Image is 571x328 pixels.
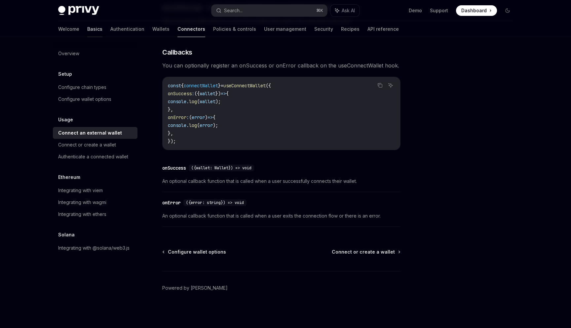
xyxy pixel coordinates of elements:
span: ); [213,122,218,128]
span: Dashboard [461,7,487,14]
span: ({ [266,83,271,89]
button: Copy the contents from the code block [376,81,384,90]
a: Dashboard [456,5,497,16]
span: . [186,122,189,128]
a: Security [314,21,333,37]
h5: Ethereum [58,173,80,181]
img: dark logo [58,6,99,15]
a: Recipes [341,21,360,37]
span: useConnectWallet [223,83,266,89]
span: ( [197,99,200,104]
a: Policies & controls [213,21,256,37]
span: const [168,83,181,89]
span: }, [168,106,173,112]
a: Powered by [PERSON_NAME] [162,285,228,291]
a: Integrating with ethers [53,208,137,220]
a: Wallets [152,21,170,37]
a: Integrating with @solana/web3.js [53,242,137,254]
h5: Usage [58,116,73,124]
div: Connect an external wallet [58,129,122,137]
a: Integrating with viem [53,184,137,196]
span: Configure wallet options [168,249,226,255]
a: Welcome [58,21,79,37]
span: ({ [194,91,200,97]
div: Overview [58,50,79,58]
a: Authenticate a connected wallet [53,151,137,163]
span: } [218,83,221,89]
a: Configure wallet options [163,249,226,255]
span: ( [197,122,200,128]
span: Callbacks [162,48,192,57]
span: }, [168,130,173,136]
a: Connect an external wallet [53,127,137,139]
span: wallet [200,99,215,104]
div: Integrating with wagmi [58,198,106,206]
div: Integrating with ethers [58,210,106,218]
span: log [189,122,197,128]
h5: Setup [58,70,72,78]
span: : [192,91,194,97]
span: { [181,83,184,89]
span: wallet [200,91,215,97]
span: console [168,122,186,128]
span: ( [189,114,192,120]
div: Connect or create a wallet [58,141,116,149]
span: = [221,83,223,89]
div: onError [162,199,181,206]
a: Configure chain types [53,81,137,93]
span: ({wallet: Wallet}) => void [191,165,251,171]
a: Overview [53,48,137,60]
span: onSuccess [168,91,192,97]
a: Support [430,7,448,14]
div: Configure wallet options [58,95,111,103]
span: You can optionally register an onSuccess or onError callback on the useConnectWallet hook. [162,61,400,70]
a: User management [264,21,306,37]
span: error [200,122,213,128]
a: Demo [409,7,422,14]
span: error [192,114,205,120]
button: Toggle dark mode [502,5,513,16]
div: Authenticate a connected wallet [58,153,128,161]
a: Connect or create a wallet [53,139,137,151]
span: }); [168,138,176,144]
span: ({error: string}) => void [186,200,244,205]
button: Ask AI [330,5,360,17]
a: Authentication [110,21,144,37]
span: console [168,99,186,104]
a: Connect or create a wallet [332,249,400,255]
span: onError [168,114,186,120]
span: connectWallet [184,83,218,89]
div: onSuccess [162,165,186,171]
span: ); [215,99,221,104]
span: }) [215,91,221,97]
div: Configure chain types [58,83,106,91]
span: An optional callback function that is called when a user exits the connection flow or there is an... [162,212,400,220]
span: Ask AI [342,7,355,14]
button: Ask AI [386,81,395,90]
span: . [186,99,189,104]
span: ) [205,114,208,120]
button: Search...⌘K [211,5,327,17]
span: => [208,114,213,120]
a: API reference [367,21,399,37]
div: Integrating with viem [58,186,103,194]
div: Integrating with @solana/web3.js [58,244,130,252]
span: { [226,91,229,97]
span: { [213,114,215,120]
h5: Solana [58,231,75,239]
a: Integrating with wagmi [53,196,137,208]
span: => [221,91,226,97]
span: log [189,99,197,104]
a: Basics [87,21,102,37]
a: Configure wallet options [53,93,137,105]
span: An optional callback function that is called when a user successfully connects their wallet. [162,177,400,185]
a: Connectors [177,21,205,37]
span: : [186,114,189,120]
span: ⌘ K [316,8,323,13]
span: Connect or create a wallet [332,249,395,255]
div: Search... [224,7,243,15]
